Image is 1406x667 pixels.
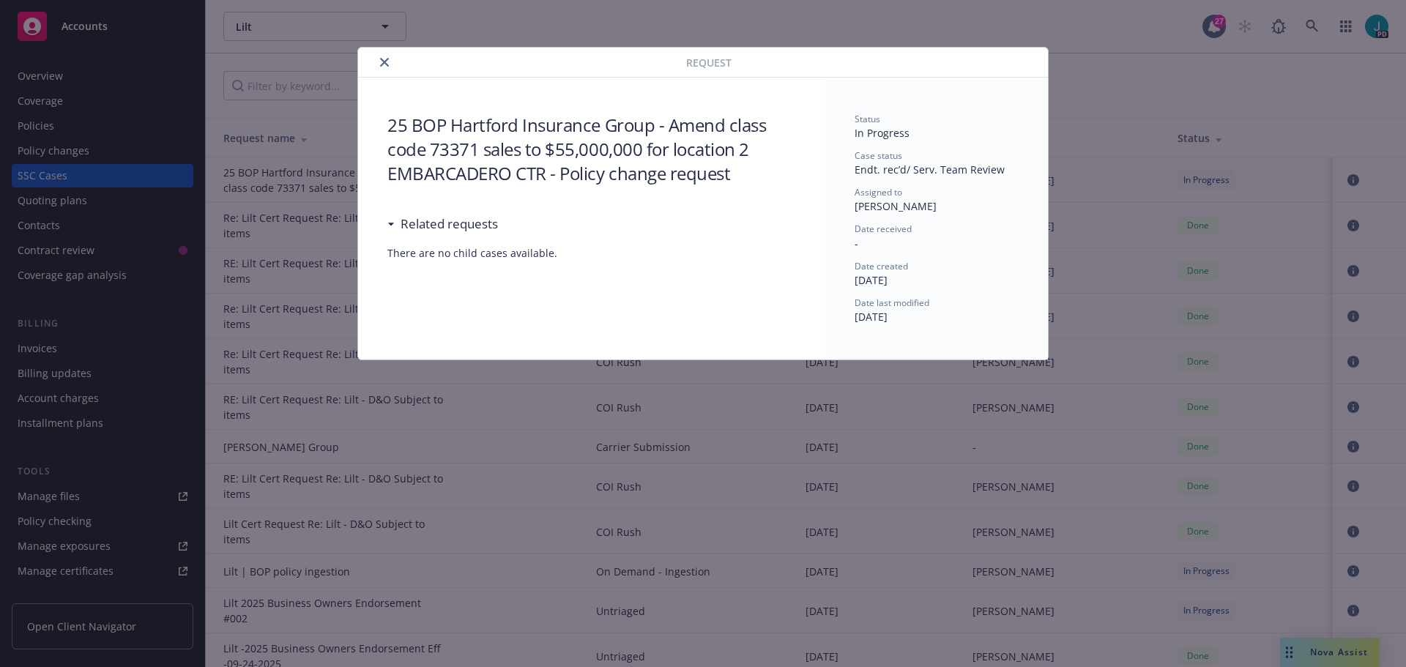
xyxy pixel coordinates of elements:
[855,260,908,272] span: Date created
[855,273,888,287] span: [DATE]
[855,186,902,198] span: Assigned to
[855,149,902,162] span: Case status
[855,223,912,235] span: Date received
[401,215,498,234] h3: Related requests
[376,53,393,71] button: close
[855,236,858,250] span: -
[855,199,937,213] span: [PERSON_NAME]
[855,310,888,324] span: [DATE]
[855,126,910,140] span: In Progress
[855,113,880,125] span: Status
[855,297,929,309] span: Date last modified
[387,113,796,185] h3: 25 BOP Hartford Insurance Group - Amend class code 73371 sales to $55,000,000 for location 2 EMBA...
[686,55,732,70] span: Request
[387,245,796,261] span: There are no child cases available.
[387,215,498,234] div: Related requests
[855,163,1005,176] span: Endt. rec’d/ Serv. Team Review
